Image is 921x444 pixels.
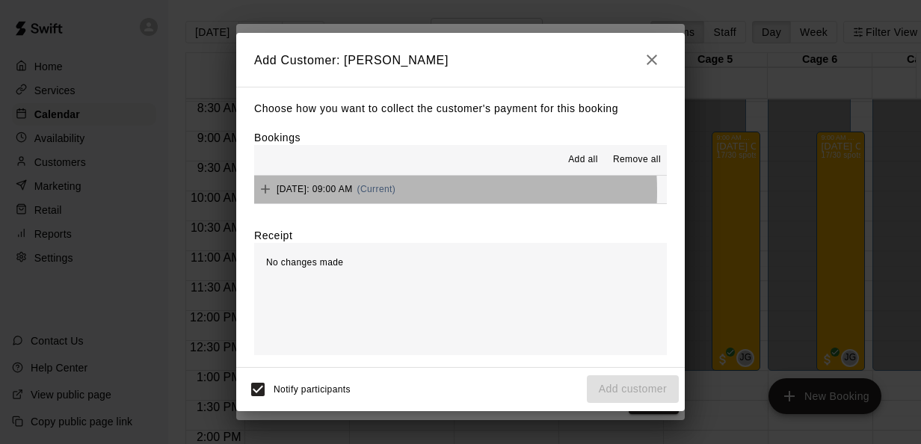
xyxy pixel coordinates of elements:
[277,184,353,194] span: [DATE]: 09:00 AM
[274,384,351,395] span: Notify participants
[254,183,277,194] span: Add
[254,228,292,243] label: Receipt
[357,184,396,194] span: (Current)
[254,176,667,203] button: Add[DATE]: 09:00 AM(Current)
[254,99,667,118] p: Choose how you want to collect the customer's payment for this booking
[607,148,667,172] button: Remove all
[559,148,607,172] button: Add all
[236,33,685,87] h2: Add Customer: [PERSON_NAME]
[613,152,661,167] span: Remove all
[568,152,598,167] span: Add all
[254,132,301,144] label: Bookings
[266,257,343,268] span: No changes made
